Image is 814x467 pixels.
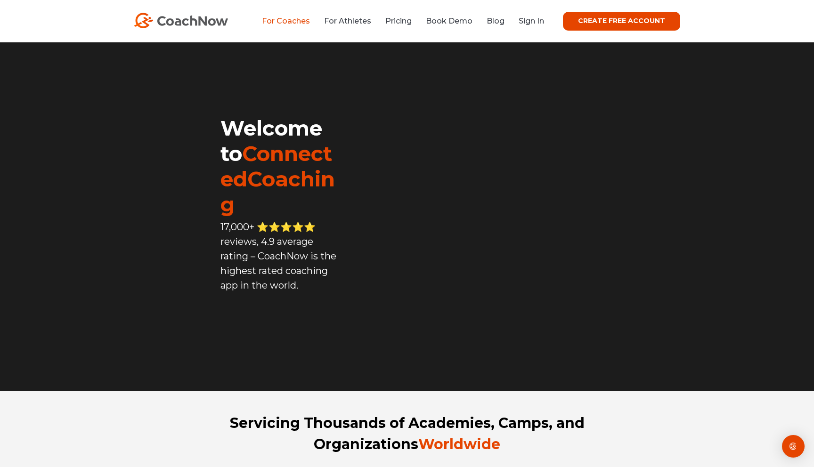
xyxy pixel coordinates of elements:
span: Worldwide [418,435,500,453]
a: Book Demo [426,16,472,25]
a: CREATE FREE ACCOUNT [563,12,680,31]
iframe: Embedded CTA [220,310,338,335]
span: ConnectedCoaching [220,141,335,217]
strong: Servicing Thousands of Academies, Camps, and Organizations [230,414,585,453]
span: 17,000+ ⭐️⭐️⭐️⭐️⭐️ reviews, 4.9 average rating – CoachNow is the highest rated coaching app in th... [220,221,336,291]
a: Pricing [385,16,412,25]
a: For Athletes [324,16,371,25]
a: Blog [487,16,505,25]
a: For Coaches [262,16,310,25]
img: CoachNow Logo [134,13,228,28]
a: Sign In [519,16,544,25]
div: Open Intercom Messenger [782,435,805,458]
h1: Welcome to [220,115,340,217]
